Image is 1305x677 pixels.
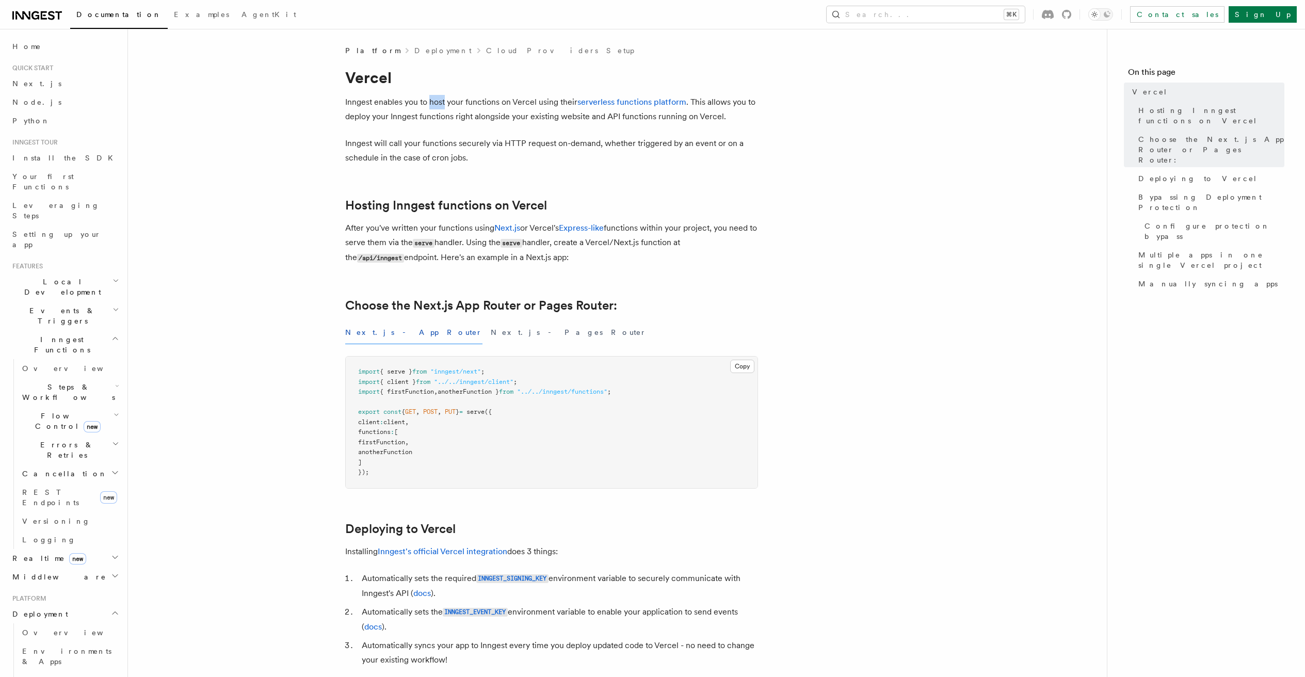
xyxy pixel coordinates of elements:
[414,45,472,56] a: Deployment
[358,428,391,436] span: functions
[1134,188,1284,217] a: Bypassing Deployment Protection
[358,448,412,456] span: anotherFunction
[8,549,121,568] button: Realtimenew
[70,3,168,29] a: Documentation
[358,378,380,385] span: import
[8,93,121,111] a: Node.js
[358,368,380,375] span: import
[358,388,380,395] span: import
[1134,275,1284,293] a: Manually syncing apps
[405,439,409,446] span: ,
[1138,192,1284,213] span: Bypassing Deployment Protection
[12,172,74,191] span: Your first Functions
[1128,66,1284,83] h4: On this page
[8,277,112,297] span: Local Development
[8,138,58,147] span: Inngest tour
[76,10,162,19] span: Documentation
[1134,246,1284,275] a: Multiple apps in one single Vercel project
[434,378,513,385] span: "../../inngest/client"
[1138,105,1284,126] span: Hosting Inngest functions on Vercel
[8,553,86,563] span: Realtime
[577,97,686,107] a: serverless functions platform
[513,378,517,385] span: ;
[359,571,758,601] li: Automatically sets the required environment variable to securely communicate with Inngest's API ( ).
[1229,6,1297,23] a: Sign Up
[413,588,431,598] a: docs
[412,368,427,375] span: from
[18,530,121,549] a: Logging
[8,262,43,270] span: Features
[466,408,485,415] span: serve
[18,623,121,642] a: Overview
[1138,173,1258,184] span: Deploying to Vercel
[345,136,758,165] p: Inngest will call your functions securely via HTTP request on-demand, whether triggered by an eve...
[18,378,121,407] button: Steps & Workflows
[8,330,121,359] button: Inngest Functions
[1138,134,1284,165] span: Choose the Next.js App Router or Pages Router:
[1128,83,1284,101] a: Vercel
[8,301,121,330] button: Events & Triggers
[8,568,121,586] button: Middleware
[405,418,409,426] span: ,
[8,605,121,623] button: Deployment
[12,79,61,88] span: Next.js
[8,196,121,225] a: Leveraging Steps
[345,321,482,344] button: Next.js - App Router
[491,321,647,344] button: Next.js - Pages Router
[438,408,441,415] span: ,
[358,459,362,466] span: ]
[345,45,400,56] span: Platform
[358,408,380,415] span: export
[459,408,463,415] span: =
[1138,250,1284,270] span: Multiple apps in one single Vercel project
[235,3,302,28] a: AgentKit
[18,382,115,402] span: Steps & Workflows
[438,388,499,395] span: anotherFunction }
[378,546,507,556] a: Inngest's official Vercel integration
[8,572,106,582] span: Middleware
[8,149,121,167] a: Install the SDK
[1132,87,1168,97] span: Vercel
[499,388,513,395] span: from
[394,428,398,436] span: [
[18,411,114,431] span: Flow Control
[456,408,459,415] span: }
[430,368,481,375] span: "inngest/next"
[8,64,53,72] span: Quick start
[1134,101,1284,130] a: Hosting Inngest functions on Vercel
[380,378,416,385] span: { client }
[8,594,46,603] span: Platform
[486,45,634,56] a: Cloud Providers Setup
[413,239,434,248] code: serve
[357,254,404,263] code: /api/inngest
[359,605,758,634] li: Automatically sets the environment variable to enable your application to send events ( ).
[12,201,100,220] span: Leveraging Steps
[416,408,420,415] span: ,
[22,536,76,544] span: Logging
[8,111,121,130] a: Python
[22,628,128,637] span: Overview
[18,642,121,671] a: Environments & Apps
[345,544,758,559] p: Installing does 3 things:
[241,10,296,19] span: AgentKit
[345,68,758,87] h1: Vercel
[827,6,1025,23] button: Search...⌘K
[1088,8,1113,21] button: Toggle dark mode
[358,418,380,426] span: client
[18,464,121,483] button: Cancellation
[8,359,121,549] div: Inngest Functions
[18,512,121,530] a: Versioning
[168,3,235,28] a: Examples
[22,364,128,373] span: Overview
[22,488,79,507] span: REST Endpoints
[12,230,101,249] span: Setting up your app
[1138,279,1278,289] span: Manually syncing apps
[416,378,430,385] span: from
[8,334,111,355] span: Inngest Functions
[8,167,121,196] a: Your first Functions
[443,607,508,617] a: INNGEST_EVENT_KEY
[423,408,438,415] span: POST
[391,428,394,436] span: :
[485,408,492,415] span: ({
[383,418,405,426] span: client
